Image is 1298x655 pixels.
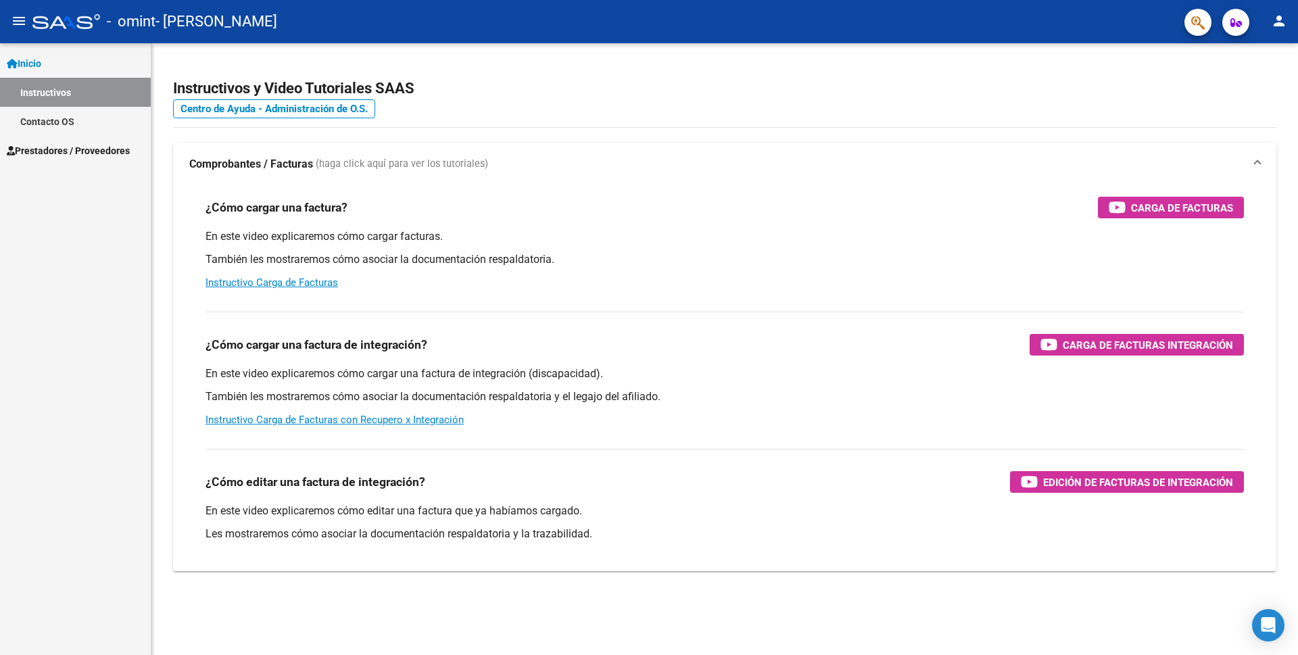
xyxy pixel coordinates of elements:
[155,7,277,37] span: - [PERSON_NAME]
[206,472,425,491] h3: ¿Cómo editar una factura de integración?
[107,7,155,37] span: - omint
[206,414,464,426] a: Instructivo Carga de Facturas con Recupero x Integración
[1098,197,1244,218] button: Carga de Facturas
[206,252,1244,267] p: También les mostraremos cómo asociar la documentación respaldatoria.
[206,335,427,354] h3: ¿Cómo cargar una factura de integración?
[316,157,488,172] span: (haga click aquí para ver los tutoriales)
[206,366,1244,381] p: En este video explicaremos cómo cargar una factura de integración (discapacidad).
[189,157,313,172] strong: Comprobantes / Facturas
[173,143,1276,186] mat-expansion-panel-header: Comprobantes / Facturas (haga click aquí para ver los tutoriales)
[1271,13,1287,29] mat-icon: person
[206,229,1244,244] p: En este video explicaremos cómo cargar facturas.
[7,56,41,71] span: Inicio
[1043,474,1233,491] span: Edición de Facturas de integración
[1063,337,1233,354] span: Carga de Facturas Integración
[206,198,347,217] h3: ¿Cómo cargar una factura?
[1010,471,1244,493] button: Edición de Facturas de integración
[1131,199,1233,216] span: Carga de Facturas
[206,389,1244,404] p: También les mostraremos cómo asociar la documentación respaldatoria y el legajo del afiliado.
[1030,334,1244,356] button: Carga de Facturas Integración
[206,276,338,289] a: Instructivo Carga de Facturas
[173,76,1276,101] h2: Instructivos y Video Tutoriales SAAS
[206,504,1244,518] p: En este video explicaremos cómo editar una factura que ya habíamos cargado.
[206,527,1244,541] p: Les mostraremos cómo asociar la documentación respaldatoria y la trazabilidad.
[11,13,27,29] mat-icon: menu
[1252,609,1284,641] div: Open Intercom Messenger
[173,186,1276,571] div: Comprobantes / Facturas (haga click aquí para ver los tutoriales)
[7,143,130,158] span: Prestadores / Proveedores
[173,99,375,118] a: Centro de Ayuda - Administración de O.S.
